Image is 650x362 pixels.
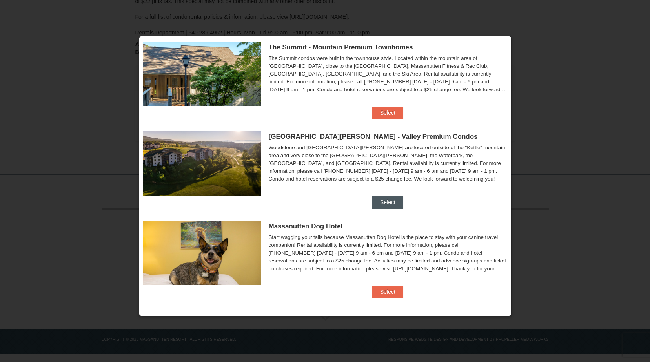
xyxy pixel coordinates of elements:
[372,107,403,119] button: Select
[269,233,507,273] div: Start wagging your tails because Massanutten Dog Hotel is the place to stay with your canine trav...
[143,221,261,285] img: 27428181-5-81c892a3.jpg
[143,42,261,106] img: 19219034-1-0eee7e00.jpg
[269,43,413,51] span: The Summit - Mountain Premium Townhomes
[269,223,343,230] span: Massanutten Dog Hotel
[143,131,261,195] img: 19219041-4-ec11c166.jpg
[372,286,403,298] button: Select
[269,144,507,183] div: Woodstone and [GEOGRAPHIC_DATA][PERSON_NAME] are located outside of the "Kettle" mountain area an...
[372,196,403,208] button: Select
[269,133,478,140] span: [GEOGRAPHIC_DATA][PERSON_NAME] - Valley Premium Condos
[269,54,507,94] div: The Summit condos were built in the townhouse style. Located within the mountain area of [GEOGRAP...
